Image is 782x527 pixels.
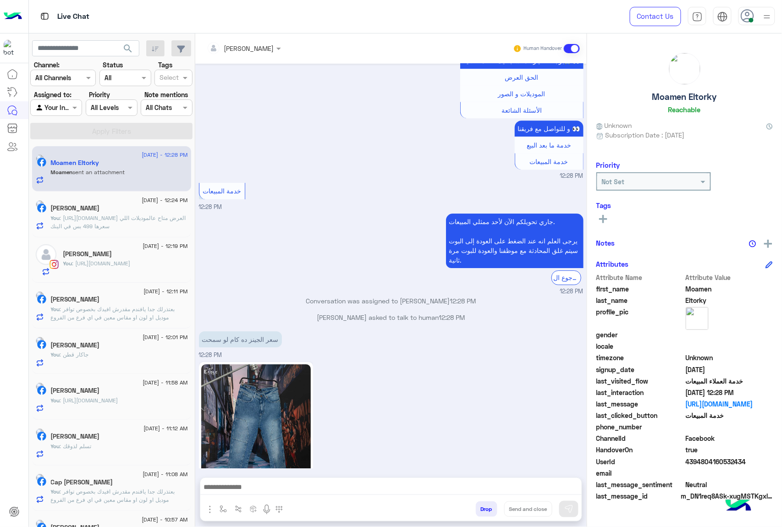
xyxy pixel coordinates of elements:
[37,340,46,349] img: Facebook
[596,434,684,443] span: ChannelId
[72,260,131,267] span: https://eagle.com.eg/collections/sweatpants
[596,121,632,130] span: Unknown
[596,376,684,386] span: last_visited_flow
[142,196,187,204] span: [DATE] - 12:24 PM
[596,353,684,362] span: timezone
[143,287,187,296] span: [DATE] - 12:11 PM
[34,90,72,99] label: Assigned to:
[686,445,773,455] span: true
[523,45,562,52] small: Human Handover
[446,214,584,268] p: 13/8/2025, 12:28 PM
[199,331,282,347] p: 13/8/2025, 12:28 PM
[51,488,60,495] span: You
[439,313,465,321] span: 12:28 PM
[686,365,773,374] span: 2025-08-13T09:25:27.755Z
[275,506,283,513] img: make a call
[51,214,60,221] span: You
[596,296,684,305] span: last_name
[36,154,44,163] img: picture
[501,106,542,114] span: الأسئلة الشائعة
[144,90,188,99] label: Note mentions
[668,105,701,114] h6: Reachable
[669,53,700,84] img: picture
[686,388,773,397] span: 2025-08-13T09:28:54.069Z
[37,295,46,304] img: Facebook
[143,333,187,341] span: [DATE] - 12:01 PM
[686,296,773,305] span: Eltorky
[142,516,187,524] span: [DATE] - 10:57 AM
[686,434,773,443] span: 0
[596,399,684,409] span: last_message
[51,204,100,212] h5: Don Elias
[686,376,773,386] span: خدمة العملاء المبيعات
[143,379,187,387] span: [DATE] - 11:58 AM
[73,169,125,176] span: sent an attachment
[596,411,684,420] span: last_clicked_button
[686,307,709,330] img: picture
[158,72,179,84] div: Select
[37,386,46,395] img: Facebook
[36,200,44,209] img: picture
[60,397,118,404] span: https://eagle.com.eg/products/shirt-l-s-basic-sh-504-s25?variant=48424343503081
[686,330,773,340] span: null
[36,474,44,482] img: picture
[686,468,773,478] span: null
[764,240,772,248] img: add
[686,457,773,467] span: 4394804160532434
[36,244,56,265] img: defaultAdmin.png
[686,411,773,420] span: خدمة المبيعات
[596,307,684,328] span: profile_pic
[199,351,222,358] span: 12:28 PM
[158,60,172,70] label: Tags
[722,490,754,522] img: hulul-logo.png
[761,11,773,22] img: profile
[688,7,706,26] a: tab
[596,260,629,268] h6: Attributes
[51,397,60,404] span: You
[204,504,215,515] img: send attachment
[60,443,92,450] span: تسلم لذوقك
[250,505,257,513] img: create order
[4,40,20,56] img: 713415422032625
[686,353,773,362] span: Unknown
[50,260,59,269] img: Instagram
[60,351,89,358] span: جاكار قطن
[122,43,133,54] span: search
[686,399,773,409] a: [URL][DOMAIN_NAME]
[505,73,539,81] span: الحق العرض
[515,121,584,137] p: 13/8/2025, 12:28 PM
[596,388,684,397] span: last_interaction
[596,330,684,340] span: gender
[51,488,183,520] span: بعتذرلك جدا يافندم مقدرش افيدك بخصوص توافر موديل او لون او مقاس معين في اي فرع من الفروع نتشرف بز...
[686,480,773,489] span: 0
[143,424,187,433] span: [DATE] - 11:12 AM
[231,501,246,516] button: Trigger scenario
[117,40,139,60] button: search
[51,478,113,486] h5: Cap Ahmed
[143,242,187,250] span: [DATE] - 12:19 PM
[51,296,100,303] h5: Abdulrahman Elcot
[560,172,584,181] span: 12:28 PM
[39,11,50,22] img: tab
[51,306,183,337] span: بعتذرلك جدا يافندم مقدرش افيدك بخصوص توافر موديل او لون او مقاس معين في اي فرع من الفروع نتشرف بز...
[199,203,222,210] span: 12:28 PM
[143,470,187,478] span: [DATE] - 11:08 AM
[51,351,60,358] span: You
[596,239,615,247] h6: Notes
[103,60,123,70] label: Status
[4,7,22,26] img: Logo
[596,341,684,351] span: locale
[596,457,684,467] span: UserId
[37,432,46,441] img: Facebook
[652,92,717,102] h5: Moamen Eltorky
[36,383,44,391] img: picture
[261,504,272,515] img: send voice note
[36,337,44,345] img: picture
[37,477,46,486] img: Facebook
[717,11,728,22] img: tab
[201,364,311,476] img: 528324125_1128405162477116_5212308132333442672_n.jpg
[476,501,497,517] button: Drop
[686,284,773,294] span: Moamen
[686,422,773,432] span: null
[36,291,44,300] img: picture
